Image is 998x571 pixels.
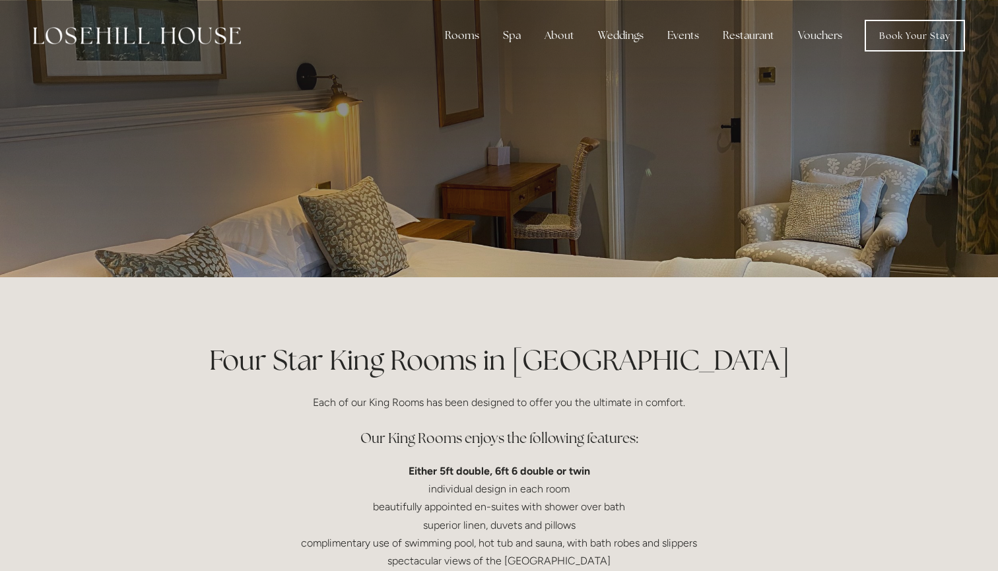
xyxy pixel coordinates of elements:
a: Book Your Stay [865,20,965,51]
strong: Either 5ft double, 6ft 6 double or twin [409,465,590,477]
div: Weddings [587,22,654,49]
h1: Four Star King Rooms in [GEOGRAPHIC_DATA] [183,341,815,380]
div: Restaurant [712,22,785,49]
div: Events [657,22,710,49]
h3: Our King Rooms enjoys the following features: [183,425,815,452]
p: Each of our King Rooms has been designed to offer you the ultimate in comfort. [183,393,815,411]
div: Spa [492,22,531,49]
img: Losehill House [33,27,241,44]
a: Vouchers [787,22,853,49]
div: Rooms [434,22,490,49]
div: About [534,22,585,49]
